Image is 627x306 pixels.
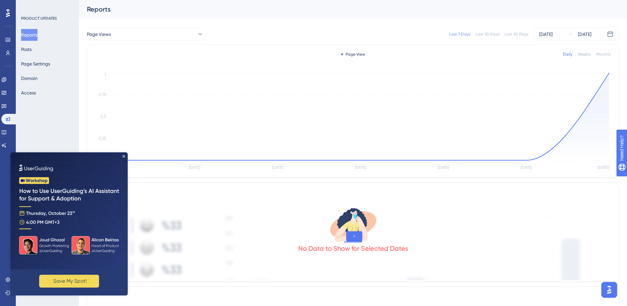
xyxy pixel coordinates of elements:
[112,3,115,5] div: Close Preview
[341,52,365,57] div: Page View
[563,52,572,57] div: Daily
[21,72,38,84] button: Domain
[105,72,106,77] tspan: 1
[21,43,32,55] button: Posts
[21,87,36,99] button: Access
[298,244,408,253] div: No Data to Show for Selected Dates
[95,188,611,196] div: Reactions
[87,5,603,14] div: Reports
[21,58,50,70] button: Page Settings
[598,165,609,170] tspan: [DATE]
[599,280,619,300] iframe: UserGuiding AI Assistant Launcher
[438,165,449,170] tspan: [DATE]
[15,2,41,10] span: Need Help?
[539,30,553,38] div: [DATE]
[355,165,366,170] tspan: [DATE]
[521,165,532,170] tspan: [DATE]
[505,32,528,37] div: Last 90 Days
[272,165,283,170] tspan: [DATE]
[87,28,203,41] button: Page Views
[98,136,106,141] tspan: 0.25
[578,52,591,57] div: Weekly
[98,92,106,97] tspan: 0.75
[29,122,89,135] button: ✨ Save My Spot!✨
[578,30,591,38] div: [DATE]
[100,114,106,119] tspan: 0.5
[449,32,470,37] div: Last 7 Days
[596,52,611,57] div: Monthly
[21,29,38,41] button: Reports
[21,16,57,21] div: PRODUCT UPDATES
[87,30,111,38] span: Page Views
[189,165,200,170] tspan: [DATE]
[476,32,499,37] div: Last 30 Days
